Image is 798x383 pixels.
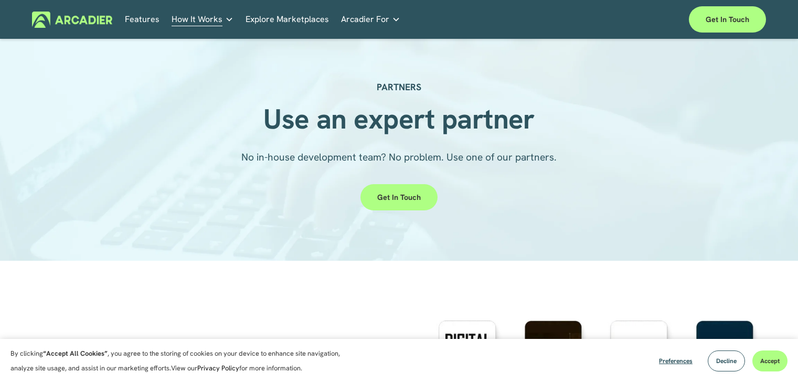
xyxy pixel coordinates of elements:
a: Privacy Policy [197,364,239,373]
strong: PARTNERS [377,81,421,93]
a: Features [125,12,159,28]
button: Accept [752,350,788,371]
a: Explore Marketplaces [246,12,329,28]
a: Get in touch [689,6,766,33]
strong: “Accept All Cookies” [43,349,108,358]
button: Preferences [651,350,700,371]
a: folder dropdown [341,12,400,28]
span: Arcadier For [341,12,389,27]
strong: Use an expert partner [263,101,535,137]
p: By clicking , you agree to the storing of cookies on your device to enhance site navigation, anal... [10,346,352,376]
span: Preferences [659,357,693,365]
a: folder dropdown [172,12,233,28]
a: Get in touch [360,184,438,210]
span: Decline [716,357,737,365]
img: Arcadier [32,12,112,28]
span: No in-house development team? No problem. Use one of our partners. [241,151,557,164]
button: Decline [708,350,745,371]
span: Accept [760,357,780,365]
span: How It Works [172,12,222,27]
